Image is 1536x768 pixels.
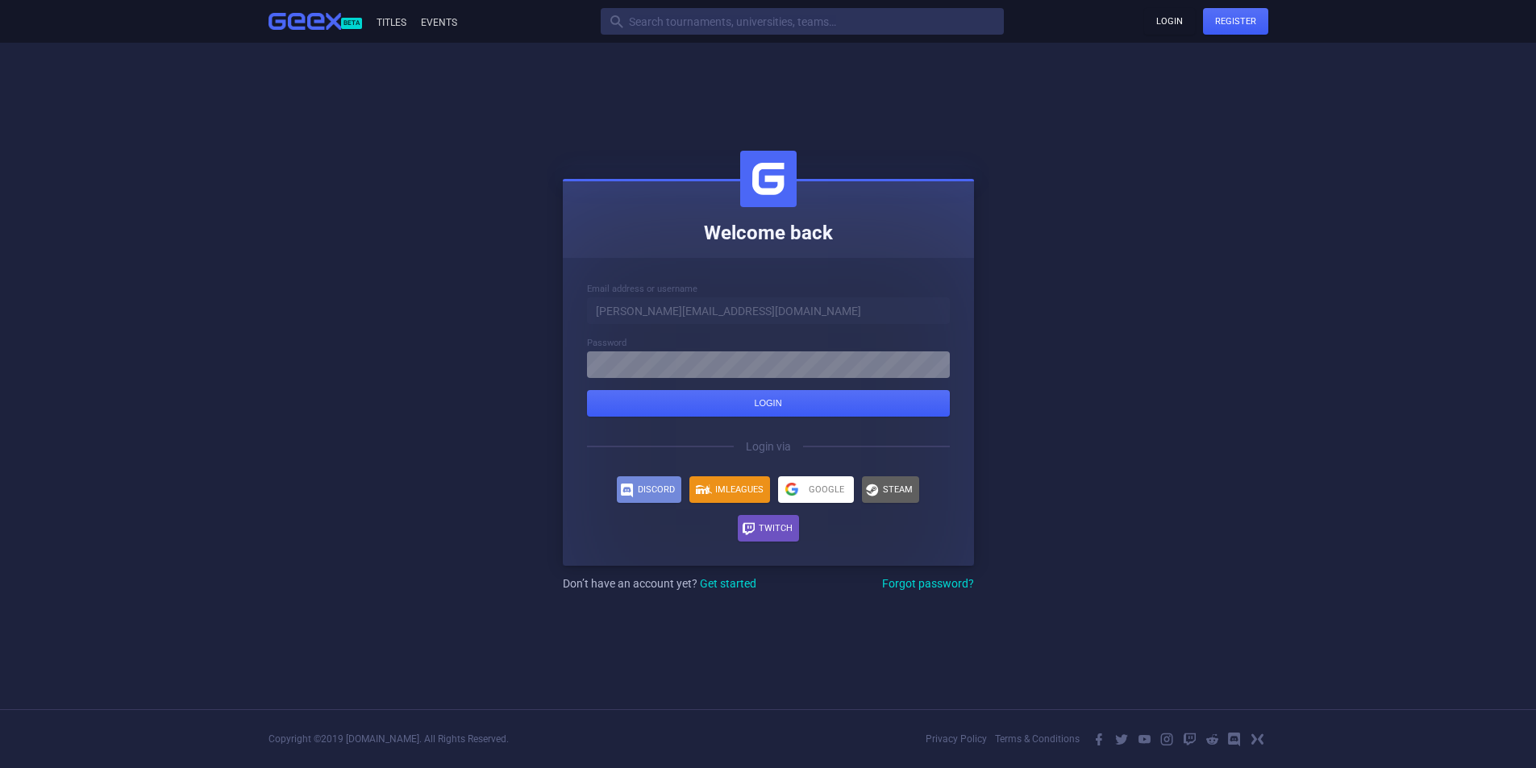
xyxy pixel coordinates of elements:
a: Steam [862,476,919,503]
a: Google [778,476,854,503]
button: Login [587,390,950,417]
a: Forgot password? [882,578,974,589]
span: Email address or username [587,284,697,294]
a: Discord [617,476,681,503]
i:  [741,521,756,536]
div: Login via [587,417,950,476]
div: Copyright © 2019 [DOMAIN_NAME] . All Rights Reserved. [268,734,509,744]
a: Login [1144,8,1195,35]
i:  [1114,732,1129,746]
span: Don’t have an account yet? [563,577,756,590]
span: Password [587,338,626,348]
a: Twitch [738,515,799,542]
span: Google [809,485,844,494]
a: Titles [374,17,406,28]
i:  [1137,732,1151,746]
a: Get started [700,577,756,590]
a: IMLeagues [689,476,770,503]
img: Geex [268,13,341,31]
i:  [1227,732,1242,746]
input: Search tournaments, universities, teams… [601,8,1004,35]
i:  [865,483,880,497]
input: johndoe@example.com [587,297,950,324]
i:  [1205,732,1219,746]
a: Terms & Conditions [995,733,1080,745]
span: Beta [341,18,362,29]
i:  [1159,732,1174,746]
a: Events [418,17,457,28]
h4: Welcome back [575,221,962,246]
i:  [1182,732,1197,746]
a: Register [1203,8,1268,35]
i:  [620,483,635,497]
a: Beta [268,13,374,31]
a: Privacy Policy [926,733,987,745]
i:  [1250,732,1264,746]
img: Geex [740,151,797,207]
i:  [1092,732,1106,746]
